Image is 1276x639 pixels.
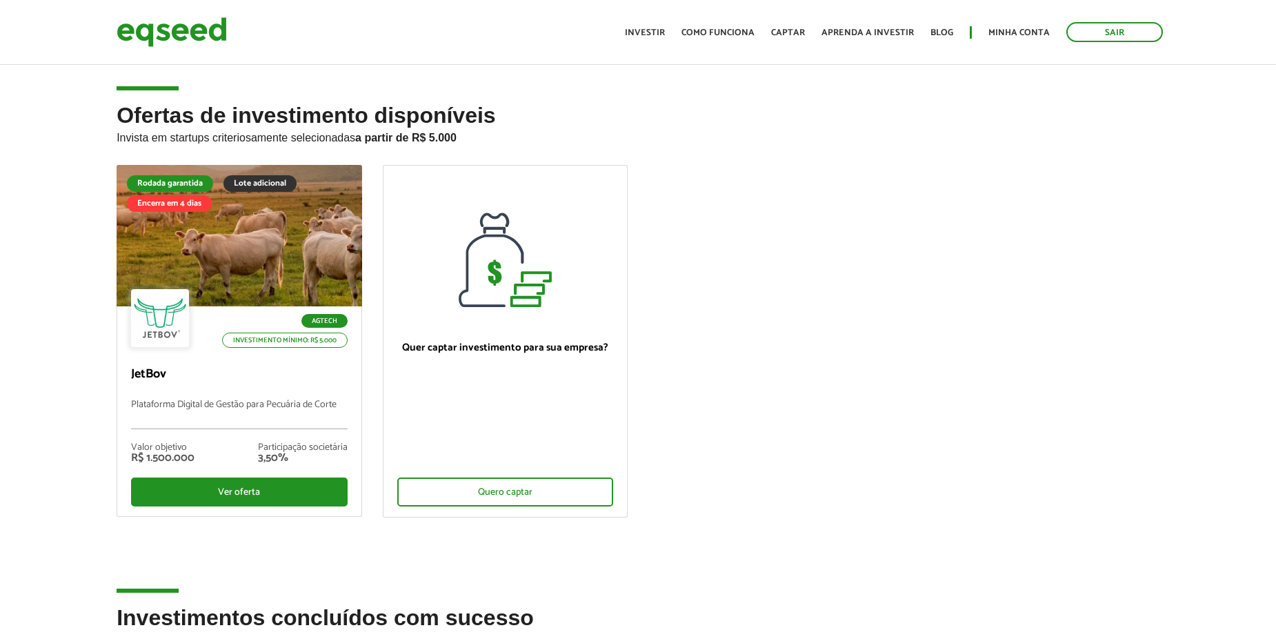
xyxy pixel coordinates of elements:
[355,132,457,144] strong: a partir de R$ 5.000
[131,367,347,382] p: JetBov
[383,165,628,518] a: Quer captar investimento para sua empresa? Quero captar
[117,14,227,50] img: EqSeed
[222,333,348,348] p: Investimento mínimo: R$ 5.000
[301,314,348,328] p: Agtech
[131,443,195,453] div: Valor objetivo
[397,478,613,507] div: Quero captar
[821,28,914,37] a: Aprenda a investir
[988,28,1050,37] a: Minha conta
[771,28,805,37] a: Captar
[1066,22,1163,42] a: Sair
[258,443,348,453] div: Participação societária
[117,165,361,517] a: Rodada garantida Lote adicional Encerra em 4 dias Agtech Investimento mínimo: R$ 5.000 JetBov Pla...
[930,28,953,37] a: Blog
[258,453,348,464] div: 3,50%
[397,342,613,354] p: Quer captar investimento para sua empresa?
[117,128,1159,144] p: Invista em startups criteriosamente selecionadas
[131,453,195,464] div: R$ 1.500.000
[131,478,347,507] div: Ver oferta
[681,28,755,37] a: Como funciona
[223,175,297,192] div: Lote adicional
[127,175,213,192] div: Rodada garantida
[117,104,1159,165] h2: Ofertas de investimento disponíveis
[127,195,212,212] div: Encerra em 4 dias
[625,28,665,37] a: Investir
[131,400,347,429] p: Plataforma Digital de Gestão para Pecuária de Corte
